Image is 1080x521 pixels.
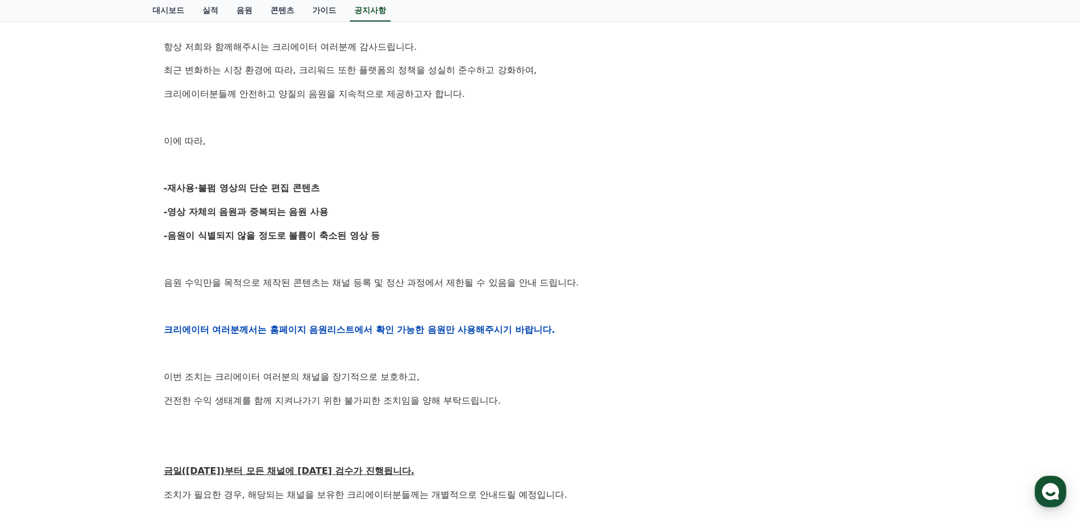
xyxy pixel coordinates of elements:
[164,276,917,290] p: 음원 수익만을 목적으로 제작된 콘텐츠는 채널 등록 및 정산 과정에서 제한될 수 있음을 안내 드립니다.
[164,370,917,384] p: 이번 조치는 크리에이터 여러분의 채널을 장기적으로 보호하고,
[164,393,917,408] p: 건전한 수익 생태계를 함께 지켜나가기 위한 불가피한 조치임을 양해 부탁드립니다.
[164,183,320,193] strong: -재사용·불펌 영상의 단순 편집 콘텐츠
[164,324,556,335] strong: 크리에이터 여러분께서는 홈페이지 음원리스트에서 확인 가능한 음원만 사용해주시기 바랍니다.
[164,206,329,217] strong: -영상 자체의 음원과 중복되는 음원 사용
[175,376,189,386] span: 설정
[3,359,75,388] a: 홈
[164,230,380,241] strong: -음원이 식별되지 않을 정도로 볼륨이 축소된 영상 등
[164,87,917,101] p: 크리에이터분들께 안전하고 양질의 음원을 지속적으로 제공하고자 합니다.
[104,377,117,386] span: 대화
[164,63,917,78] p: 최근 변화하는 시장 환경에 따라, 크리워드 또한 플랫폼의 정책을 성실히 준수하고 강화하여,
[36,376,43,386] span: 홈
[146,359,218,388] a: 설정
[164,465,414,476] u: 금일([DATE])부터 모든 채널에 [DATE] 검수가 진행됩니다.
[164,40,917,54] p: 항상 저희와 함께해주시는 크리에이터 여러분께 감사드립니다.
[164,134,917,149] p: 이에 따라,
[75,359,146,388] a: 대화
[164,488,917,502] p: 조치가 필요한 경우, 해당되는 채널을 보유한 크리에이터분들께는 개별적으로 안내드릴 예정입니다.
